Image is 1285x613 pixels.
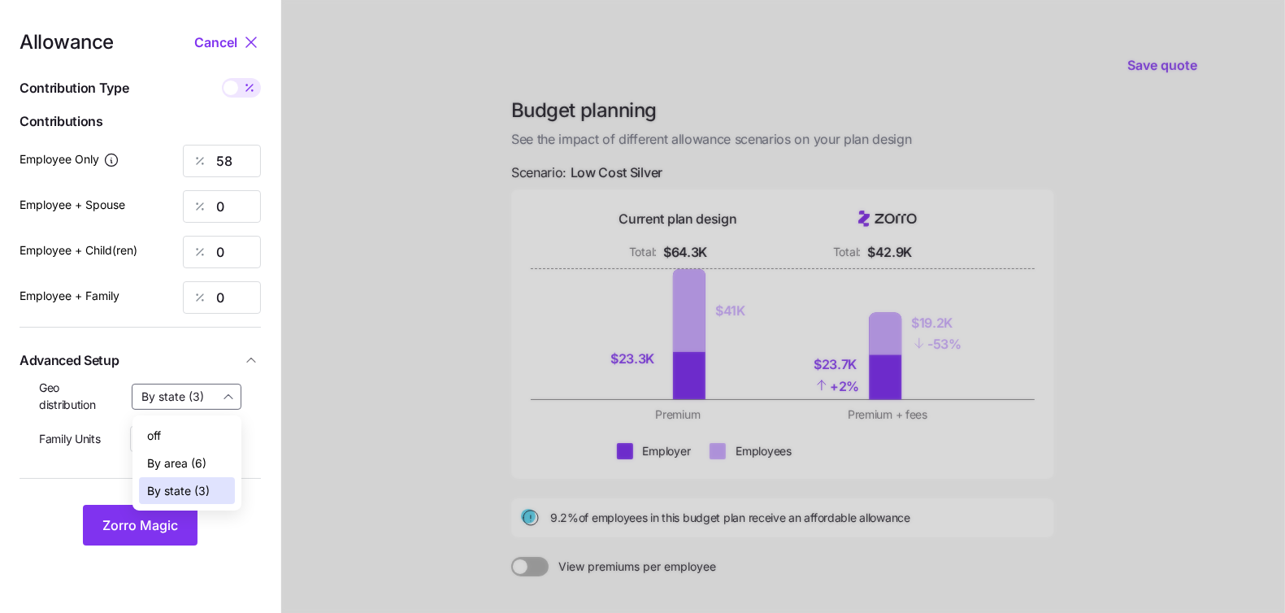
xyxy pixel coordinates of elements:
span: Advanced Setup [20,350,119,371]
span: Zorro Magic [102,515,178,535]
button: Cancel [194,33,241,52]
button: Zorro Magic [83,505,198,546]
span: Cancel [194,33,237,52]
label: Employee + Child(ren) [20,241,137,259]
span: By area (6) [147,454,206,472]
label: Employee Only [20,150,119,168]
span: off [147,427,161,445]
button: Advanced Setup [20,341,261,380]
span: Contributions [20,111,261,132]
span: Allowance [20,33,114,52]
div: Advanced Setup [20,380,261,465]
span: Family Units [39,431,101,447]
span: Contribution Type [20,78,129,98]
span: Geo distribution [39,380,119,413]
label: Employee + Family [20,287,119,305]
label: Employee + Spouse [20,196,125,214]
span: By state (3) [147,482,210,500]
